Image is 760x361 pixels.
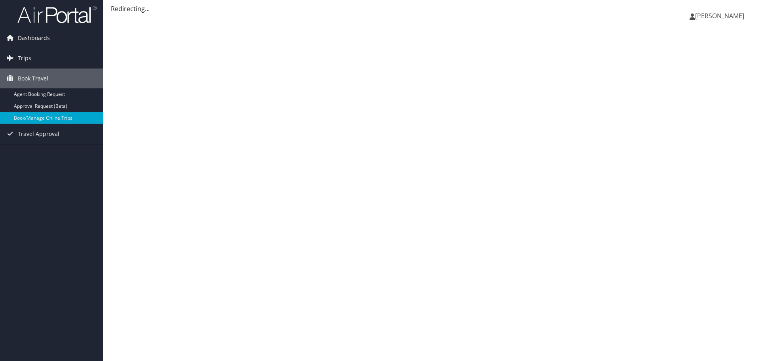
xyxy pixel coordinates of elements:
[18,48,31,68] span: Trips
[690,4,752,28] a: [PERSON_NAME]
[18,69,48,88] span: Book Travel
[695,11,744,20] span: [PERSON_NAME]
[17,5,97,24] img: airportal-logo.png
[18,28,50,48] span: Dashboards
[18,124,59,144] span: Travel Approval
[111,4,752,13] div: Redirecting...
